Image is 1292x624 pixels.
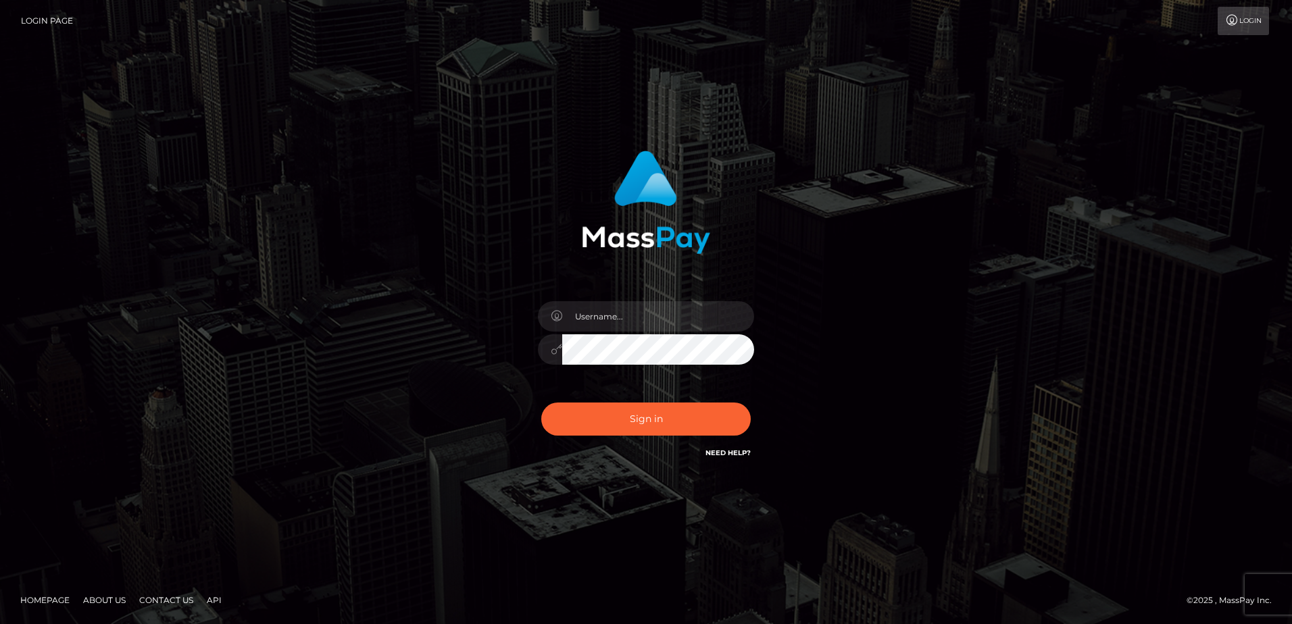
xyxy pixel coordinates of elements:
a: About Us [78,590,131,610]
a: Homepage [15,590,75,610]
a: Contact Us [134,590,199,610]
a: API [201,590,227,610]
button: Sign in [541,402,751,436]
div: © 2025 , MassPay Inc. [1187,593,1282,608]
a: Login Page [21,7,73,35]
img: MassPay Login [582,151,710,254]
input: Username... [562,301,754,332]
a: Need Help? [705,448,751,457]
a: Login [1218,7,1269,35]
